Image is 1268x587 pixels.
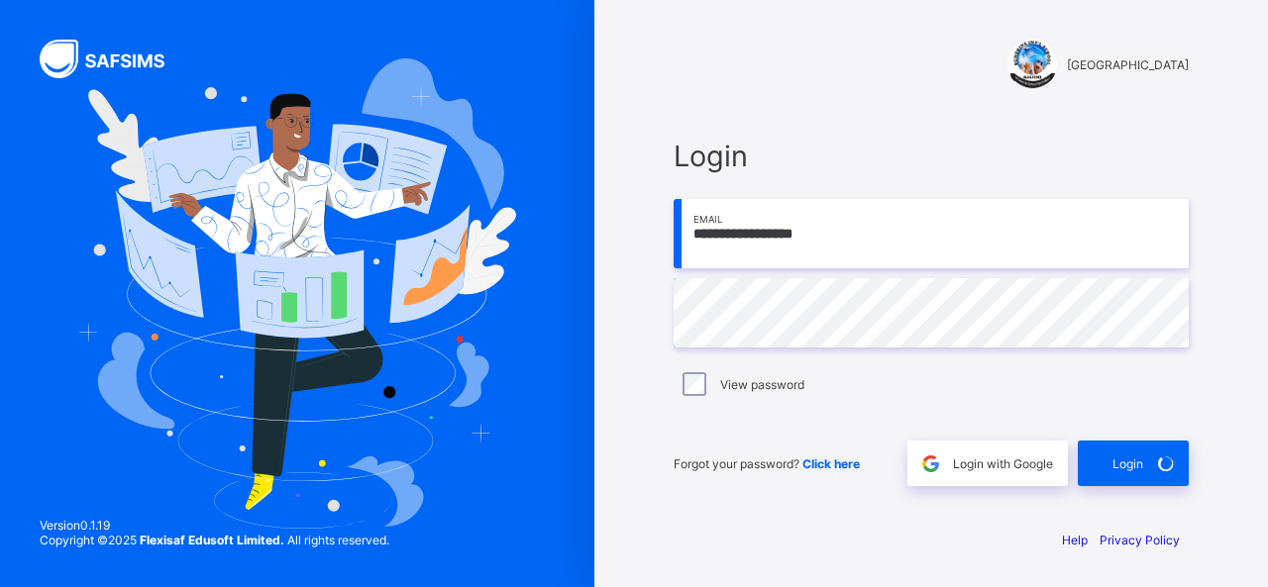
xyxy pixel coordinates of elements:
img: Hero Image [78,58,515,528]
span: Forgot your password? [674,456,860,471]
span: Copyright © 2025 All rights reserved. [40,533,389,547]
img: google.396cfc9801f0270233282035f929180a.svg [919,452,942,475]
a: Help [1062,533,1088,547]
span: Version 0.1.19 [40,518,389,533]
img: SAFSIMS Logo [40,40,188,78]
label: View password [720,377,804,392]
span: Login [674,139,1189,173]
a: Privacy Policy [1100,533,1180,547]
span: [GEOGRAPHIC_DATA] [1067,57,1189,72]
span: Login with Google [953,456,1053,471]
a: Click here [802,456,860,471]
strong: Flexisaf Edusoft Limited. [140,533,284,547]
